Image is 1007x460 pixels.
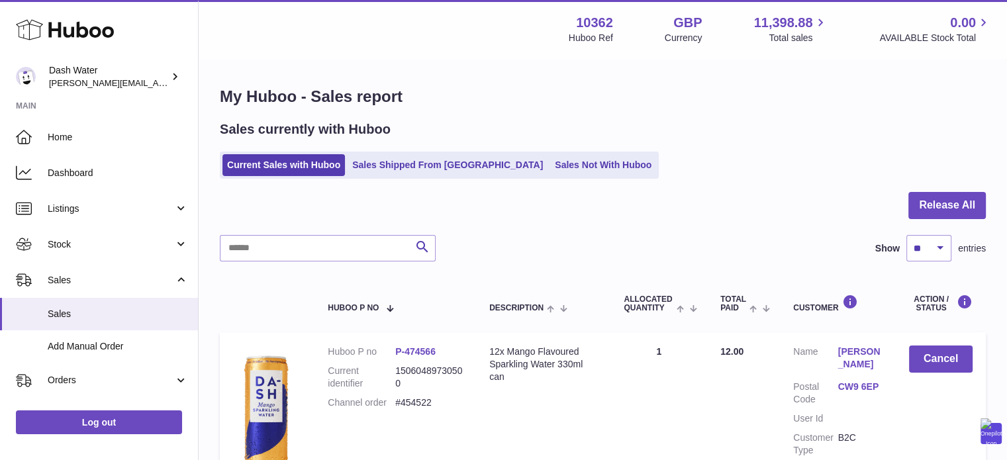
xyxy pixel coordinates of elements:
[16,410,182,434] a: Log out
[328,345,395,358] dt: Huboo P no
[348,154,548,176] a: Sales Shipped From [GEOGRAPHIC_DATA]
[489,345,597,383] div: 12x Mango Flavoured Sparkling Water 330ml can
[793,295,883,312] div: Customer
[48,340,188,353] span: Add Manual Order
[550,154,656,176] a: Sales Not With Huboo
[909,345,973,373] button: Cancel
[838,432,883,457] dd: B2C
[220,86,986,107] h1: My Huboo - Sales report
[48,203,174,215] span: Listings
[489,304,544,312] span: Description
[569,32,613,44] div: Huboo Ref
[220,120,391,138] h2: Sales currently with Huboo
[48,274,174,287] span: Sales
[879,32,991,44] span: AVAILABLE Stock Total
[624,295,673,312] span: ALLOCATED Quantity
[48,374,174,387] span: Orders
[48,308,188,320] span: Sales
[48,238,174,251] span: Stock
[49,77,265,88] span: [PERSON_NAME][EMAIL_ADDRESS][DOMAIN_NAME]
[838,381,883,393] a: CW9 6EP
[49,64,168,89] div: Dash Water
[48,167,188,179] span: Dashboard
[838,345,883,371] a: [PERSON_NAME]
[576,14,613,32] strong: 10362
[720,295,746,312] span: Total paid
[793,412,838,425] dt: User Id
[222,154,345,176] a: Current Sales with Huboo
[395,365,463,390] dd: 15060489730500
[328,365,395,390] dt: Current identifier
[720,346,743,357] span: 12.00
[16,67,36,87] img: james@dash-water.com
[753,14,812,32] span: 11,398.88
[753,14,828,44] a: 11,398.88 Total sales
[793,432,838,457] dt: Customer Type
[395,396,463,409] dd: #454522
[48,131,188,144] span: Home
[793,345,838,374] dt: Name
[665,32,702,44] div: Currency
[793,381,838,406] dt: Postal Code
[958,242,986,255] span: entries
[328,396,395,409] dt: Channel order
[875,242,900,255] label: Show
[950,14,976,32] span: 0.00
[879,14,991,44] a: 0.00 AVAILABLE Stock Total
[909,295,973,312] div: Action / Status
[328,304,379,312] span: Huboo P no
[395,346,436,357] a: P-474566
[673,14,702,32] strong: GBP
[908,192,986,219] button: Release All
[769,32,828,44] span: Total sales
